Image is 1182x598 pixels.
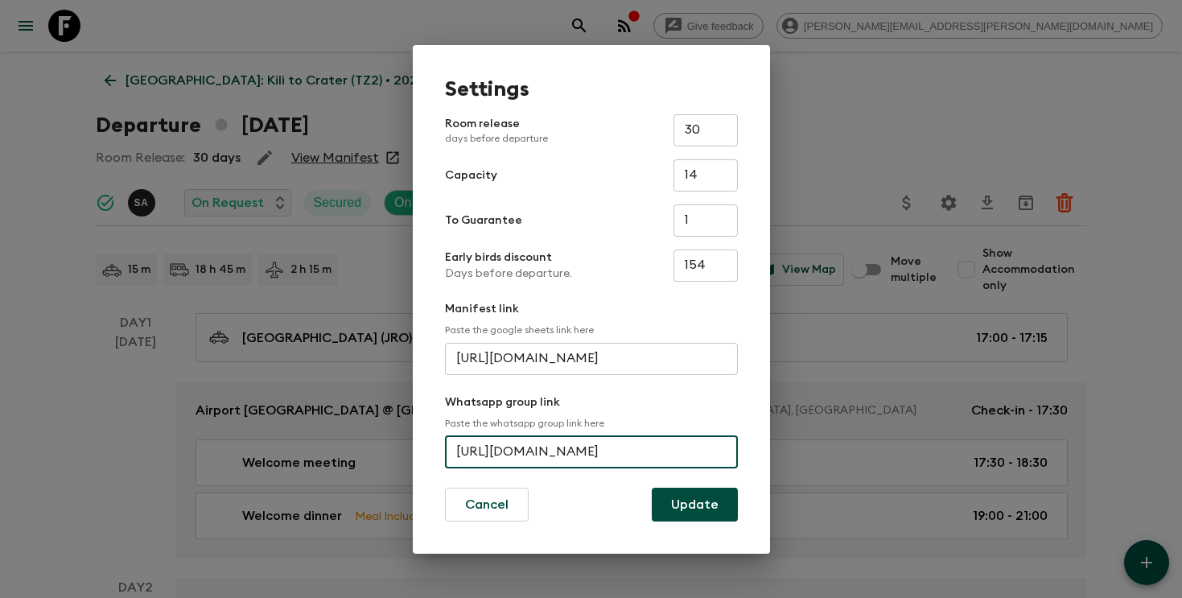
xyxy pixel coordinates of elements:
[445,250,572,266] p: Early birds discount
[445,343,738,375] input: e.g. https://docs.google.com/spreadsheets/d/1P7Zz9v8J0vXy1Q/edit#gid=0
[445,132,548,145] p: days before departure
[445,116,548,145] p: Room release
[445,212,522,229] p: To Guarantee
[445,436,738,468] input: e.g. https://chat.whatsapp.com/...
[445,167,497,184] p: Capacity
[445,301,738,317] p: Manifest link
[445,417,738,430] p: Paste the whatsapp group link here
[673,204,738,237] input: e.g. 4
[652,488,738,522] button: Update
[673,250,738,282] input: e.g. 180
[445,488,529,522] button: Cancel
[673,114,738,146] input: e.g. 30
[445,77,738,101] h1: Settings
[673,159,738,192] input: e.g. 14
[445,324,738,336] p: Paste the google sheets link here
[445,266,572,282] p: Days before departure.
[445,394,738,410] p: Whatsapp group link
